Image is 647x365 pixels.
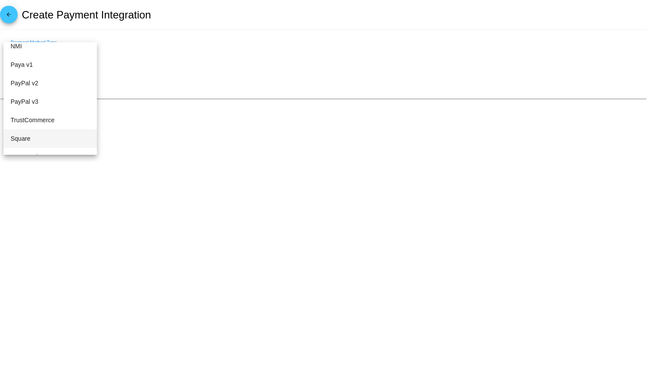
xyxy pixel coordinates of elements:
[11,55,90,74] span: Paya v1
[11,111,90,129] span: TrustCommerce
[11,148,90,166] span: SagePay/Opayo
[11,129,90,148] span: Square
[11,74,90,92] span: PayPal v2
[11,92,90,111] span: PayPal v3
[11,37,90,55] span: NMI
